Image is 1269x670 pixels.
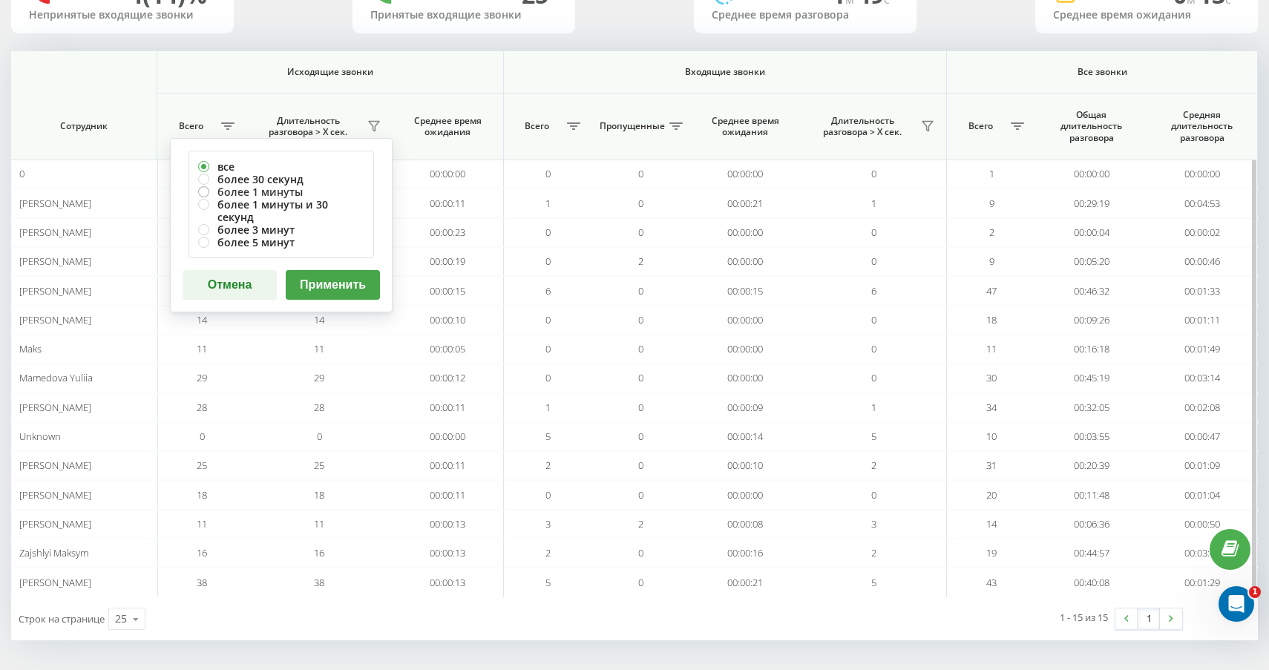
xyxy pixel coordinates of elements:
[690,393,801,422] td: 00:00:09
[200,430,205,443] span: 0
[19,167,24,180] span: 0
[1159,109,1245,144] span: Средняя длительность разговора
[19,371,93,384] span: Mamedova Yuliia
[197,371,207,384] span: 29
[545,430,551,443] span: 5
[638,546,643,559] span: 0
[1036,306,1147,335] td: 00:09:26
[545,167,551,180] span: 0
[1147,160,1258,188] td: 00:00:00
[1147,480,1258,509] td: 00:01:04
[690,276,801,305] td: 00:00:15
[317,430,322,443] span: 0
[690,364,801,393] td: 00:00:00
[393,306,503,335] td: 00:00:10
[1147,188,1258,217] td: 00:04:53
[638,254,643,268] span: 2
[690,218,801,247] td: 00:00:00
[393,160,503,188] td: 00:00:00
[314,371,324,384] span: 29
[511,120,563,132] span: Всего
[25,120,143,132] span: Сотрудник
[690,306,801,335] td: 00:00:00
[1036,451,1147,480] td: 00:20:39
[871,284,876,298] span: 6
[19,612,105,625] span: Строк на странице
[393,422,503,451] td: 00:00:00
[115,611,127,626] div: 25
[808,115,916,138] span: Длительность разговора > Х сек.
[314,342,324,355] span: 11
[19,546,88,559] span: Zajshlyi Maksym
[198,185,364,198] label: более 1 минуты
[314,517,324,531] span: 11
[871,342,876,355] span: 0
[182,66,479,78] span: Исходящие звонки
[1036,247,1147,276] td: 00:05:20
[871,254,876,268] span: 0
[197,488,207,502] span: 18
[393,568,503,597] td: 00:00:13
[638,488,643,502] span: 0
[1219,586,1254,622] iframe: Intercom live chat
[986,342,997,355] span: 11
[1036,539,1147,568] td: 00:44:57
[1048,109,1135,144] span: Общая длительность разговора
[197,313,207,326] span: 14
[1147,539,1258,568] td: 00:03:45
[1147,306,1258,335] td: 00:01:11
[1036,422,1147,451] td: 00:03:55
[1147,247,1258,276] td: 00:00:46
[986,488,997,502] span: 20
[545,284,551,298] span: 6
[638,342,643,355] span: 0
[19,197,91,210] span: [PERSON_NAME]
[165,120,217,132] span: Всего
[690,539,801,568] td: 00:00:16
[393,276,503,305] td: 00:00:15
[393,480,503,509] td: 00:00:11
[638,197,643,210] span: 0
[871,167,876,180] span: 0
[370,9,557,22] div: Принятые входящие звонки
[197,576,207,589] span: 38
[1036,160,1147,188] td: 00:00:00
[871,401,876,414] span: 1
[690,480,801,509] td: 00:00:00
[393,451,503,480] td: 00:00:11
[986,576,997,589] span: 43
[1036,364,1147,393] td: 00:45:19
[969,66,1235,78] span: Все звонки
[532,66,917,78] span: Входящие звонки
[545,342,551,355] span: 0
[986,430,997,443] span: 10
[545,488,551,502] span: 0
[871,313,876,326] span: 0
[254,115,363,138] span: Длительность разговора > Х сек.
[1147,510,1258,539] td: 00:00:50
[19,313,91,326] span: [PERSON_NAME]
[638,284,643,298] span: 0
[1053,9,1240,22] div: Среднее время ожидания
[545,401,551,414] span: 1
[545,254,551,268] span: 0
[871,488,876,502] span: 0
[545,371,551,384] span: 0
[871,517,876,531] span: 3
[393,218,503,247] td: 00:00:23
[1147,451,1258,480] td: 00:01:09
[19,488,91,502] span: [PERSON_NAME]
[1138,608,1160,629] a: 1
[638,167,643,180] span: 0
[638,313,643,326] span: 0
[198,236,364,249] label: более 5 минут
[1147,364,1258,393] td: 00:03:14
[1147,218,1258,247] td: 00:00:02
[989,197,994,210] span: 9
[1036,188,1147,217] td: 00:29:19
[690,568,801,597] td: 00:00:21
[545,226,551,239] span: 0
[989,167,994,180] span: 1
[690,160,801,188] td: 00:00:00
[871,430,876,443] span: 5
